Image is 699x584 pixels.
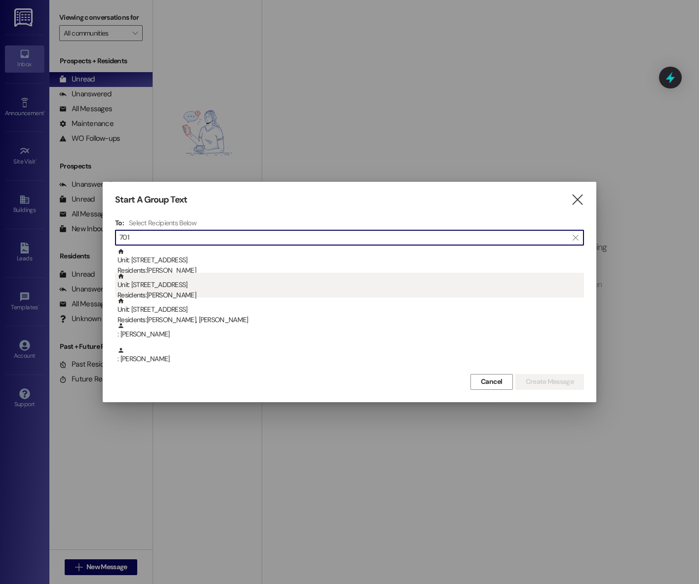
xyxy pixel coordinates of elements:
[117,297,584,326] div: Unit: [STREET_ADDRESS]
[119,231,568,245] input: Search for any contact or apartment
[515,374,584,390] button: Create Message
[115,322,584,347] div: : [PERSON_NAME]
[526,376,574,387] span: Create Message
[115,297,584,322] div: Unit: [STREET_ADDRESS]Residents:[PERSON_NAME], [PERSON_NAME]
[115,218,124,227] h3: To:
[115,248,584,273] div: Unit: [STREET_ADDRESS]Residents:[PERSON_NAME]
[571,195,584,205] i: 
[117,290,584,300] div: Residents: [PERSON_NAME]
[573,234,578,242] i: 
[117,322,584,339] div: : [PERSON_NAME]
[117,273,584,301] div: Unit: [STREET_ADDRESS]
[117,347,584,364] div: : [PERSON_NAME]
[117,265,584,276] div: Residents: [PERSON_NAME]
[115,273,584,297] div: Unit: [STREET_ADDRESS]Residents:[PERSON_NAME]
[568,230,583,245] button: Clear text
[117,315,584,325] div: Residents: [PERSON_NAME], [PERSON_NAME]
[117,248,584,276] div: Unit: [STREET_ADDRESS]
[115,347,584,372] div: : [PERSON_NAME]
[115,194,187,206] h3: Start A Group Text
[470,374,513,390] button: Cancel
[481,376,503,387] span: Cancel
[129,218,196,227] h4: Select Recipients Below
